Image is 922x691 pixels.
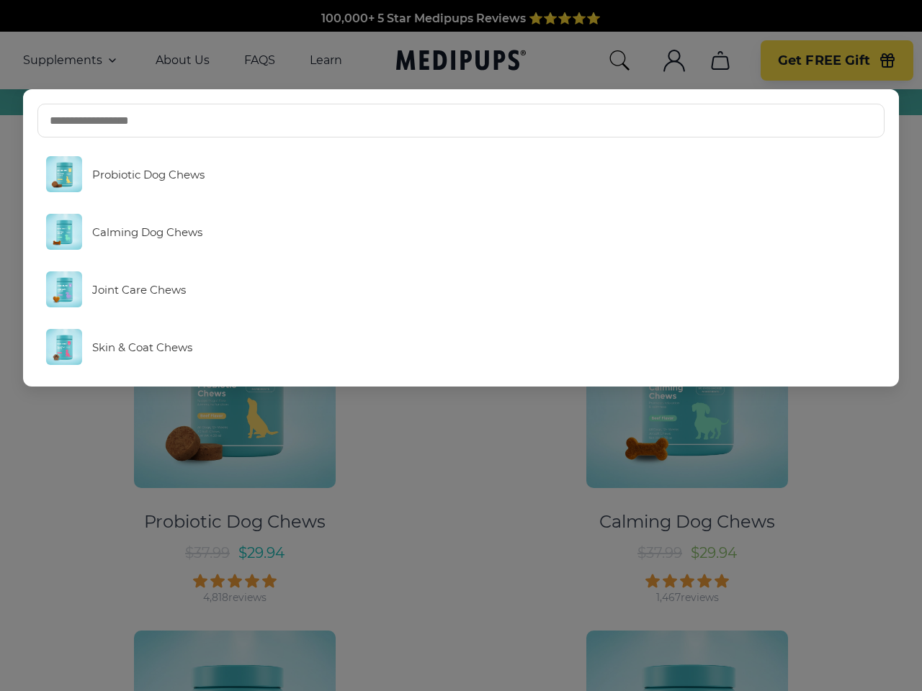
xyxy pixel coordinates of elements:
img: Calming Dog Chews [46,214,82,250]
img: Probiotic Dog Chews [46,156,82,192]
span: Calming Dog Chews [92,225,202,239]
a: Joint Care Chews [37,264,885,315]
span: Skin & Coat Chews [92,340,192,354]
img: Skin & Coat Chews [46,329,82,365]
span: Joint Care Chews [92,283,186,297]
img: Joint Care Chews [46,271,82,307]
span: Probiotic Dog Chews [92,168,205,181]
a: Probiotic Dog Chews [37,149,885,199]
a: Skin & Coat Chews [37,322,885,372]
a: Calming Dog Chews [37,207,885,257]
